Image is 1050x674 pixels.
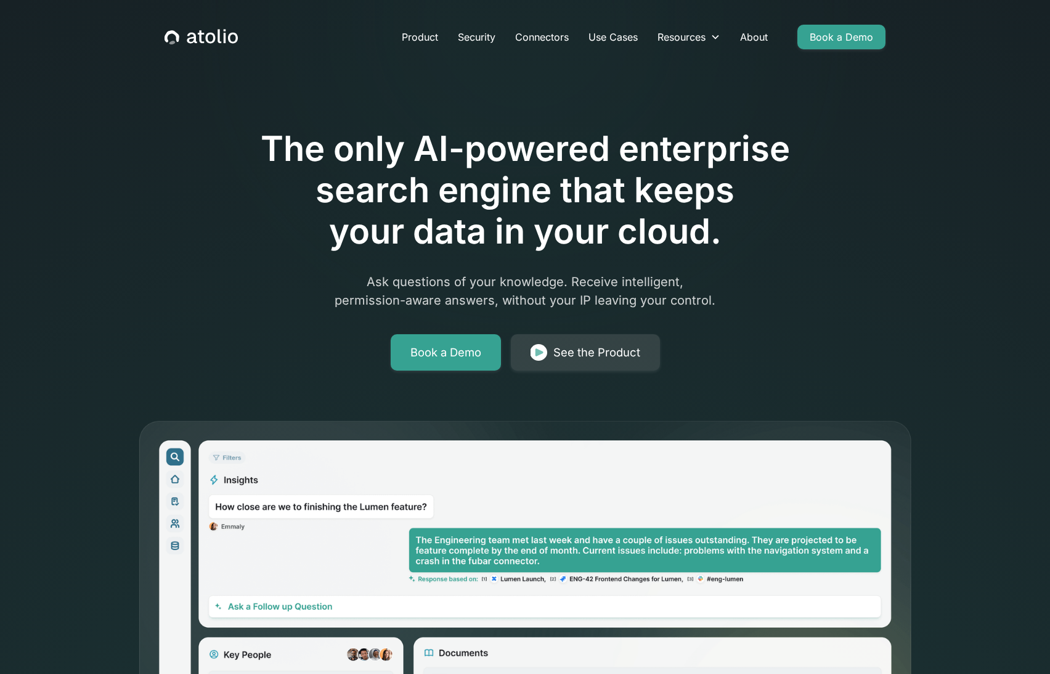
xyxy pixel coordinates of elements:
[553,344,640,361] div: See the Product
[730,25,778,49] a: About
[448,25,505,49] a: Security
[288,273,762,310] p: Ask questions of your knowledge. Receive intelligent, permission-aware answers, without your IP l...
[505,25,579,49] a: Connectors
[392,25,448,49] a: Product
[511,334,660,371] a: See the Product
[391,334,501,371] a: Book a Demo
[657,30,706,44] div: Resources
[797,25,885,49] a: Book a Demo
[579,25,648,49] a: Use Cases
[648,25,730,49] div: Resources
[210,128,840,253] h1: The only AI-powered enterprise search engine that keeps your data in your cloud.
[165,29,238,45] a: home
